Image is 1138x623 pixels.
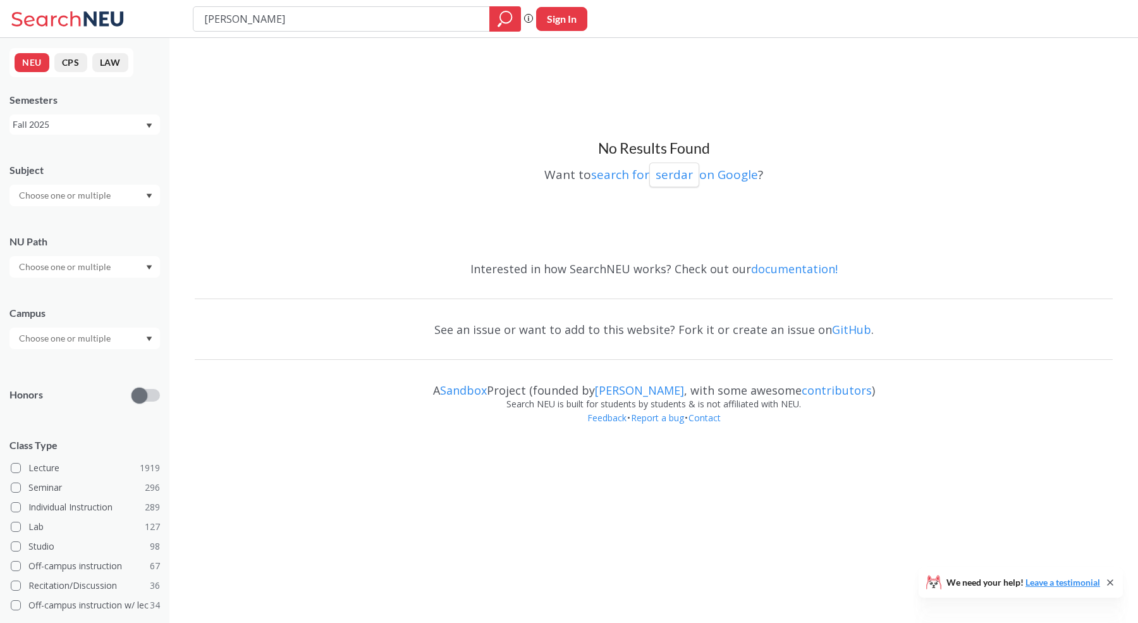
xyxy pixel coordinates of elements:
label: Off-campus instruction w/ lec [11,597,160,614]
input: Class, professor, course number, "phrase" [203,8,480,30]
button: LAW [92,53,128,72]
div: Want to ? [195,158,1113,187]
label: Individual Instruction [11,499,160,515]
span: 98 [150,540,160,553]
svg: Dropdown arrow [146,123,152,128]
div: Subject [9,163,160,177]
span: We need your help! [946,578,1100,587]
input: Choose one or multiple [13,188,119,203]
svg: Dropdown arrow [146,194,152,199]
label: Lecture [11,460,160,476]
div: Semesters [9,93,160,107]
span: Class Type [9,438,160,452]
a: Sandbox [440,383,487,398]
span: 36 [150,579,160,593]
a: Leave a testimonial [1025,577,1100,588]
label: Seminar [11,479,160,496]
div: Dropdown arrow [9,185,160,206]
div: Search NEU is built for students by students & is not affiliated with NEU. [195,397,1113,411]
input: Choose one or multiple [13,259,119,274]
div: A Project (founded by , with some awesome ) [195,372,1113,397]
button: CPS [54,53,87,72]
div: See an issue or want to add to this website? Fork it or create an issue on . [195,311,1113,348]
svg: Dropdown arrow [146,336,152,342]
button: NEU [15,53,49,72]
label: Off-campus instruction [11,558,160,574]
span: 127 [145,520,160,534]
span: 67 [150,559,160,573]
a: search forserdaron Google [591,166,758,183]
div: Campus [9,306,160,320]
div: Dropdown arrow [9,328,160,349]
div: • • [195,411,1113,444]
svg: magnifying glass [498,10,513,28]
svg: Dropdown arrow [146,265,152,270]
div: Interested in how SearchNEU works? Check out our [195,250,1113,287]
a: Report a bug [630,412,685,424]
button: Sign In [536,7,587,31]
p: serdar [656,166,693,183]
a: [PERSON_NAME] [595,383,684,398]
h3: No Results Found [195,139,1113,158]
label: Studio [11,538,160,555]
a: contributors [802,383,872,398]
div: Dropdown arrow [9,256,160,278]
a: Contact [688,412,721,424]
p: Honors [9,388,43,402]
a: documentation! [751,261,838,276]
a: GitHub [832,322,871,337]
label: Recitation/Discussion [11,577,160,594]
a: Feedback [587,412,627,424]
div: magnifying glass [489,6,521,32]
div: Fall 2025 [13,118,145,132]
span: 289 [145,500,160,514]
input: Choose one or multiple [13,331,119,346]
label: Lab [11,519,160,535]
span: 34 [150,598,160,612]
span: 296 [145,481,160,495]
span: 1919 [140,461,160,475]
div: Fall 2025Dropdown arrow [9,114,160,135]
div: NU Path [9,235,160,249]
